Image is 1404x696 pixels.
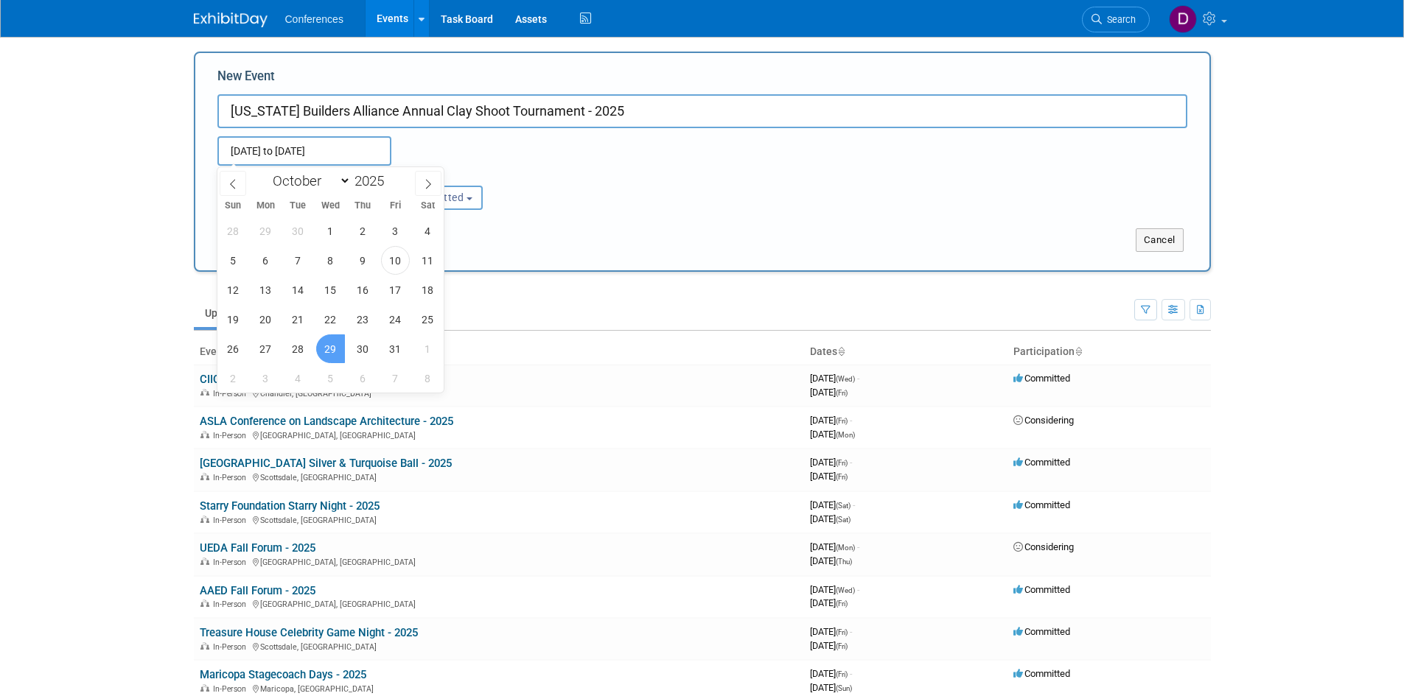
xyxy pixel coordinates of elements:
span: October 11, 2025 [413,246,442,275]
span: October 6, 2025 [251,246,280,275]
span: September 28, 2025 [219,217,248,245]
span: Mon [249,201,282,211]
span: October 10, 2025 [381,246,410,275]
span: (Fri) [836,459,848,467]
span: October 25, 2025 [413,305,442,334]
span: Committed [1013,457,1070,468]
span: November 6, 2025 [349,364,377,393]
a: Upcoming28 [194,299,280,327]
span: [DATE] [810,668,852,679]
span: October 19, 2025 [219,305,248,334]
span: October 5, 2025 [219,246,248,275]
span: November 8, 2025 [413,364,442,393]
span: [DATE] [810,457,852,468]
div: Scottsdale, [GEOGRAPHIC_DATA] [200,513,798,525]
span: (Mon) [836,431,855,439]
span: (Fri) [836,389,848,397]
span: (Fri) [836,670,848,678]
span: (Thu) [836,558,852,566]
div: Attendance / Format: [217,166,360,185]
span: - [850,626,852,637]
div: Scottsdale, [GEOGRAPHIC_DATA] [200,471,798,482]
span: October 14, 2025 [284,275,312,304]
a: Sort by Participation Type [1075,345,1082,357]
img: ExhibitDay [194,13,268,27]
a: Starry Foundation Starry Night - 2025 [200,499,380,513]
span: In-Person [213,558,251,567]
input: Name of Trade Show / Conference [217,94,1187,128]
span: (Mon) [836,544,855,552]
a: ASLA Conference on Landscape Architecture - 2025 [200,415,453,428]
span: [DATE] [810,471,848,482]
span: (Sat) [836,516,851,524]
span: October 8, 2025 [316,246,345,275]
a: Search [1082,7,1150,32]
span: [DATE] [810,640,848,651]
div: [GEOGRAPHIC_DATA], [GEOGRAPHIC_DATA] [200,555,798,567]
span: (Wed) [836,586,855,594]
span: Committed [1013,499,1070,510]
span: October 16, 2025 [349,275,377,304]
span: Tue [282,201,314,211]
span: October 2, 2025 [349,217,377,245]
span: November 5, 2025 [316,364,345,393]
span: Thu [346,201,379,211]
span: - [857,373,859,384]
span: October 30, 2025 [349,334,377,363]
span: October 24, 2025 [381,305,410,334]
a: AAED Fall Forum - 2025 [200,584,315,597]
span: (Fri) [836,473,848,481]
span: In-Person [213,389,251,398]
div: [GEOGRAPHIC_DATA], [GEOGRAPHIC_DATA] [200,597,798,609]
img: In-Person Event [200,516,209,523]
span: Committed [1013,626,1070,637]
span: - [857,584,859,595]
img: In-Person Event [200,642,209,650]
span: October 17, 2025 [381,275,410,304]
span: In-Person [213,431,251,440]
div: Scottsdale, [GEOGRAPHIC_DATA] [200,640,798,652]
img: In-Person Event [200,389,209,396]
span: October 15, 2025 [316,275,345,304]
th: Dates [804,340,1007,365]
span: - [850,668,852,679]
span: [DATE] [810,555,852,566]
span: (Fri) [836,642,848,650]
a: Sort by Start Date [837,345,845,357]
span: Sun [217,201,250,211]
a: CIIC Fall Conference - 2025 [200,373,333,386]
span: In-Person [213,473,251,482]
input: Start Date - End Date [217,136,391,166]
button: Cancel [1136,228,1184,252]
span: November 7, 2025 [381,364,410,393]
span: October 20, 2025 [251,305,280,334]
span: Committed [1013,373,1070,384]
span: October 22, 2025 [316,305,345,334]
span: Committed [1013,584,1070,595]
span: [DATE] [810,499,855,510]
span: [DATE] [810,429,855,440]
th: Event [194,340,804,365]
span: October 4, 2025 [413,217,442,245]
span: October 27, 2025 [251,334,280,363]
span: [DATE] [810,541,859,552]
div: Participation: [383,166,525,185]
span: Fri [379,201,411,211]
span: - [850,457,852,468]
span: (Wed) [836,375,855,383]
span: [DATE] [810,597,848,608]
span: Wed [314,201,346,211]
span: Considering [1013,541,1074,552]
span: [DATE] [810,682,852,693]
span: November 1, 2025 [413,334,442,363]
span: (Fri) [836,600,848,608]
div: Maricopa, [GEOGRAPHIC_DATA] [200,682,798,694]
span: October 29, 2025 [316,334,345,363]
span: November 4, 2025 [284,364,312,393]
span: [DATE] [810,584,859,595]
img: In-Person Event [200,558,209,565]
span: October 31, 2025 [381,334,410,363]
span: October 28, 2025 [284,334,312,363]
span: October 21, 2025 [284,305,312,334]
img: In-Person Event [200,684,209,692]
